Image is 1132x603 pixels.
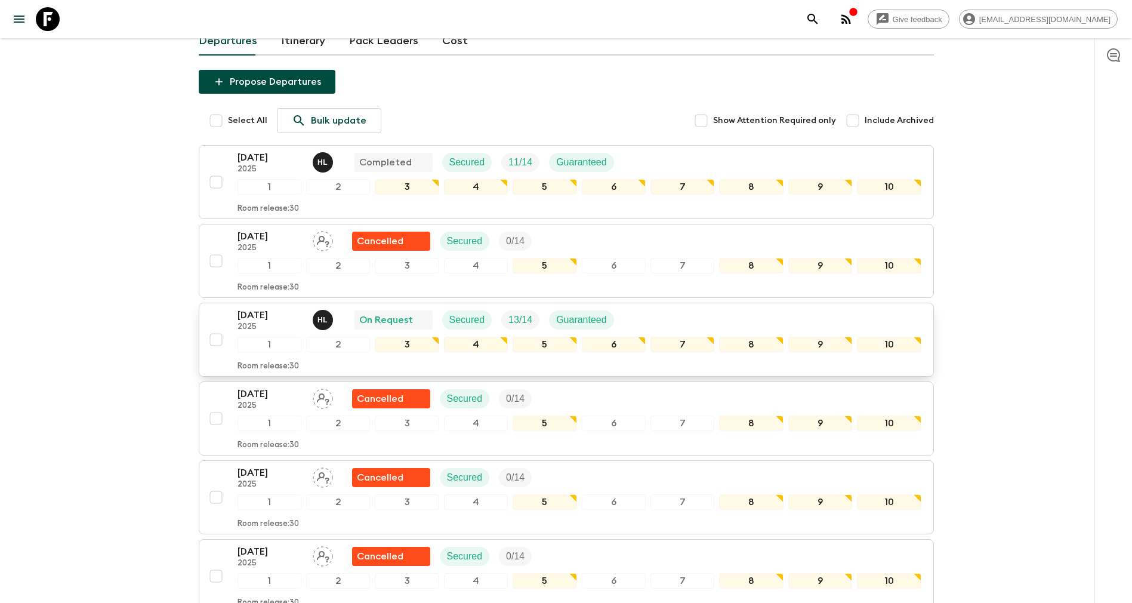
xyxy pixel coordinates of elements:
div: 9 [788,337,852,352]
button: [DATE]2025Assign pack leaderFlash Pack cancellationSecuredTrip Fill12345678910Room release:30 [199,382,934,456]
a: Departures [199,27,257,56]
p: Secured [449,155,485,170]
div: 7 [650,258,714,273]
p: 2025 [237,322,303,332]
div: 8 [719,416,783,431]
div: 8 [719,258,783,273]
div: Secured [440,232,490,251]
div: 4 [444,416,508,431]
div: 8 [719,494,783,510]
div: 2 [306,416,370,431]
div: 9 [788,179,852,195]
button: menu [7,7,31,31]
span: Hoang Le Ngoc [313,313,335,323]
div: 1 [237,494,301,510]
div: 7 [650,494,714,510]
p: 2025 [237,244,303,253]
div: 5 [513,416,576,431]
p: Room release: 30 [237,362,299,371]
div: 4 [444,179,508,195]
div: 6 [582,179,646,195]
p: [DATE] [237,229,303,244]
div: Secured [440,547,490,566]
p: 2025 [237,165,303,174]
span: Hoang Le Ngoc [313,156,335,165]
span: Select All [228,115,267,127]
div: Trip Fill [499,468,532,487]
div: 8 [719,337,783,352]
div: 6 [582,258,646,273]
div: 9 [788,494,852,510]
div: 7 [650,337,714,352]
p: 0 / 14 [506,549,525,564]
div: Flash Pack cancellation [352,547,430,566]
p: 2025 [237,401,303,411]
div: 1 [237,337,301,352]
p: 11 / 14 [508,155,532,170]
span: Include Archived [865,115,934,127]
div: 3 [375,573,439,589]
p: Room release: 30 [237,204,299,214]
div: 1 [237,416,301,431]
p: [DATE] [237,308,303,322]
p: On Request [359,313,413,327]
div: 2 [306,573,370,589]
div: [EMAIL_ADDRESS][DOMAIN_NAME] [959,10,1118,29]
div: 5 [513,494,576,510]
p: Secured [447,392,483,406]
p: Guaranteed [556,155,607,170]
p: Secured [447,234,483,248]
div: 6 [582,337,646,352]
div: 6 [582,494,646,510]
div: Trip Fill [501,153,539,172]
span: Assign pack leader [313,471,333,481]
div: 5 [513,337,576,352]
div: Secured [440,468,490,487]
p: [DATE] [237,466,303,480]
div: 9 [788,573,852,589]
a: Give feedback [868,10,949,29]
p: 0 / 14 [506,470,525,485]
button: [DATE]2025Hoang Le NgocCompletedSecuredTrip FillGuaranteed12345678910Room release:30 [199,145,934,219]
div: 5 [513,258,576,273]
p: 2025 [237,480,303,490]
p: Room release: 30 [237,283,299,293]
div: Flash Pack cancellation [352,468,430,487]
div: Trip Fill [499,232,532,251]
p: 0 / 14 [506,234,525,248]
div: Flash Pack cancellation [352,232,430,251]
div: 10 [857,258,921,273]
a: Pack Leaders [349,27,418,56]
a: Bulk update [277,108,381,133]
div: 2 [306,337,370,352]
p: Secured [449,313,485,327]
div: 2 [306,258,370,273]
p: 2025 [237,559,303,568]
div: 10 [857,416,921,431]
p: Secured [447,549,483,564]
div: 7 [650,573,714,589]
div: 6 [582,573,646,589]
span: Give feedback [886,15,949,24]
div: 4 [444,494,508,510]
span: Show Attention Required only [713,115,836,127]
div: 2 [306,179,370,195]
p: Cancelled [357,234,403,248]
div: 10 [857,573,921,589]
p: Bulk update [311,113,366,128]
div: Trip Fill [499,547,532,566]
div: 10 [857,494,921,510]
div: 3 [375,494,439,510]
div: 1 [237,573,301,589]
a: Cost [442,27,468,56]
div: Trip Fill [501,310,539,330]
p: Completed [359,155,412,170]
div: Trip Fill [499,389,532,408]
p: 0 / 14 [506,392,525,406]
div: 7 [650,416,714,431]
button: HL [313,310,335,330]
p: [DATE] [237,544,303,559]
div: 10 [857,179,921,195]
div: 3 [375,258,439,273]
button: search adventures [801,7,825,31]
